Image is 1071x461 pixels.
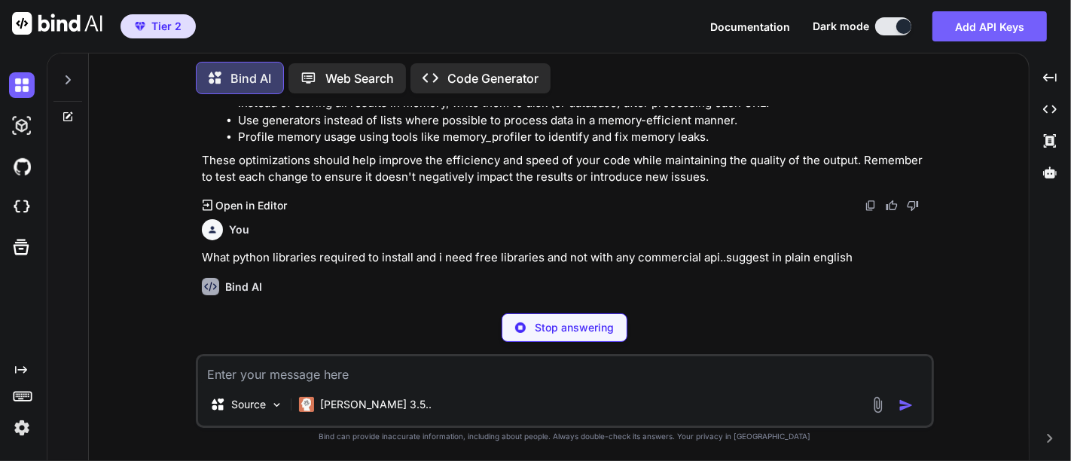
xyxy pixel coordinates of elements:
p: Code Generator [447,69,539,87]
img: cloudideIcon [9,194,35,220]
button: Add API Keys [932,11,1047,41]
img: darkChat [9,72,35,98]
p: [PERSON_NAME] 3.5.. [320,397,432,412]
img: githubDark [9,154,35,179]
span: Dark mode [813,19,869,34]
p: These optimizations should help improve the efficiency and speed of your code while maintaining t... [202,152,931,186]
h6: You [229,222,249,237]
p: Web Search [325,69,394,87]
h6: Bind AI [225,279,262,295]
li: Profile memory usage using tools like memory_profiler to identify and fix memory leaks. [238,129,931,146]
img: attachment [869,396,886,414]
img: dislike [907,200,919,212]
p: Stop answering [535,320,614,335]
p: Source [231,397,266,412]
img: Bind AI [12,12,102,35]
p: Open in Editor [215,198,287,213]
img: icon [899,398,914,413]
p: Bind can provide inaccurate information, including about people. Always double-check its answers.... [196,431,934,442]
p: What python libraries required to install and i need free libraries and not with any commercial a... [202,249,931,267]
button: premiumTier 2 [121,14,196,38]
img: Pick Models [270,398,283,411]
img: darkAi-studio [9,113,35,139]
button: Documentation [710,19,790,35]
img: Claude 3.5 Sonnet [299,397,314,412]
li: Use generators instead of lists where possible to process data in a memory-efficient manner. [238,112,931,130]
p: Bind AI [230,69,271,87]
img: like [886,200,898,212]
img: copy [865,200,877,212]
img: settings [9,415,35,441]
span: Tier 2 [151,19,182,34]
img: premium [135,22,145,31]
span: Documentation [710,20,790,33]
